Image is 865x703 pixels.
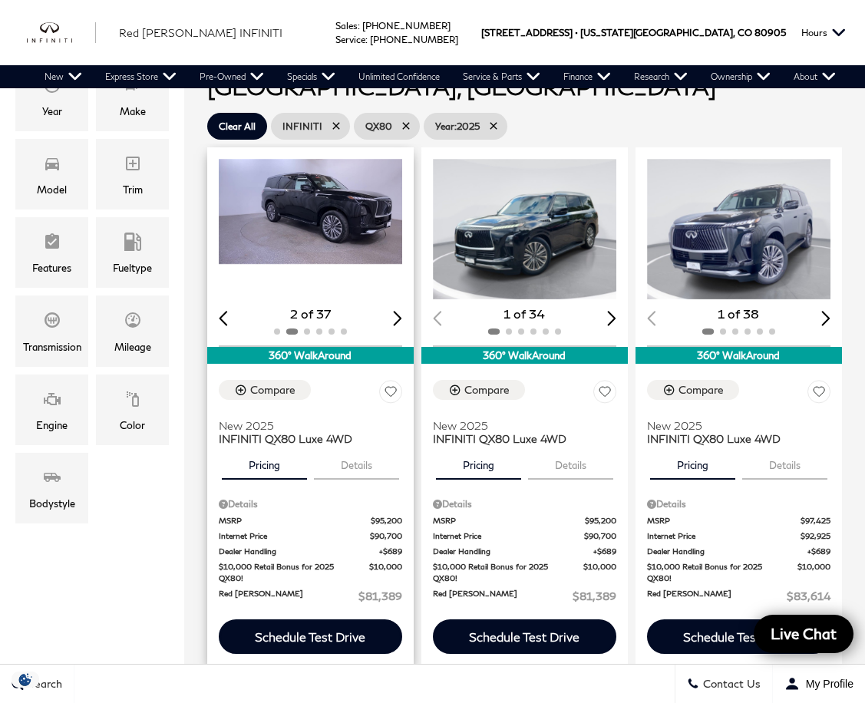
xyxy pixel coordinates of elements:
div: TrimTrim [96,139,169,210]
span: INFINITI QX80 Luxe 4WD [219,432,391,445]
a: Unlimited Confidence [347,65,451,88]
a: MSRP $97,425 [647,515,830,526]
div: Fueltype [113,259,152,276]
div: Color [120,417,145,434]
span: $81,389 [358,588,402,604]
span: $90,700 [370,530,402,542]
a: [PHONE_NUMBER] [370,34,458,45]
div: Year [42,103,62,120]
span: My Profile [800,678,853,690]
span: $92,925 [801,530,830,542]
span: $10,000 Retail Bonus for 2025 QX80! [647,561,797,584]
div: Compare [250,383,295,397]
a: New [33,65,94,88]
a: Internet Price $90,700 [219,530,402,542]
a: New 2025INFINITI QX80 Luxe 4WD [219,409,402,445]
span: Sales [335,20,358,31]
img: INFINITI [27,22,96,43]
div: Bodystyle [29,495,75,512]
span: Internet Price [219,530,370,542]
div: ColorColor [96,375,169,445]
span: $95,200 [371,515,402,526]
div: Schedule Test Drive - INFINITI QX80 Luxe 4WD [433,619,616,654]
div: Trim [123,181,143,198]
span: $10,000 Retail Bonus for 2025 QX80! [219,561,369,584]
div: Features [32,259,71,276]
div: Next slide [821,311,830,325]
span: : [365,34,368,45]
span: $81,389 [573,588,616,604]
span: $83,614 [787,588,830,604]
span: $689 [807,546,830,557]
div: MakeMake [96,61,169,131]
div: 1 / 2 [647,159,834,299]
span: INFINITI QX80 Luxe 4WD [433,432,605,445]
a: Red [PERSON_NAME] $83,614 [647,588,830,604]
span: INFINITI [282,117,322,136]
span: Fueltype [124,229,142,259]
button: details tab [742,445,827,479]
div: 360° WalkAround [421,347,628,364]
div: Compare [464,383,510,397]
div: 1 / 2 [433,159,620,299]
div: Next slide [607,311,616,325]
span: Red [PERSON_NAME] INFINITI [119,26,282,39]
span: 2025 [435,117,480,136]
div: Engine [36,417,68,434]
a: Ownership [699,65,782,88]
span: Model [43,150,61,181]
button: Save Vehicle [593,380,616,408]
span: $95,200 [585,515,616,526]
span: Service [335,34,365,45]
a: $10,000 Retail Bonus for 2025 QX80! $10,000 [647,561,830,584]
span: New 2025 [647,419,819,432]
div: 1 of 38 [647,305,830,322]
a: Express Store [94,65,188,88]
button: pricing tab [650,445,735,479]
button: details tab [314,445,399,479]
a: $10,000 Retail Bonus for 2025 QX80! $10,000 [433,561,616,584]
div: BodystyleBodystyle [15,453,88,523]
a: Dealer Handling $689 [647,546,830,557]
a: Red [PERSON_NAME] $81,389 [219,588,402,604]
span: INFINITI QX80 Luxe 4WD [647,432,819,445]
span: Internet Price [433,530,584,542]
a: Specials [276,65,347,88]
a: New 2025INFINITI QX80 Luxe 4WD [647,409,830,445]
div: TransmissionTransmission [15,295,88,366]
span: Engine [43,386,61,417]
button: Compare Vehicle [433,380,525,400]
div: Schedule Test Drive - INFINITI QX80 Luxe 4WD [219,619,402,654]
button: Save Vehicle [379,380,402,408]
span: Trim [124,150,142,181]
div: Compare [678,383,724,397]
span: Transmission [43,307,61,338]
div: Pricing Details - INFINITI QX80 Luxe 4WD [219,497,402,511]
div: Pricing Details - INFINITI QX80 Luxe 4WD [647,497,830,511]
a: MSRP $95,200 [433,515,616,526]
span: Color [124,386,142,417]
div: Previous slide [219,311,228,325]
span: MSRP [433,515,585,526]
div: FueltypeFueltype [96,217,169,288]
div: 2 of 37 [219,305,402,322]
span: QX80 [365,117,392,136]
button: pricing tab [436,445,521,479]
div: 360° WalkAround [207,347,414,364]
span: Dealer Handling [219,546,379,557]
a: Dealer Handling $689 [219,546,402,557]
span: Mileage [124,307,142,338]
a: Red [PERSON_NAME] $81,389 [433,588,616,604]
span: Search [24,678,62,691]
a: Service & Parts [451,65,552,88]
div: Model [37,181,67,198]
div: 360° WalkAround [636,347,842,364]
div: Mileage [114,338,151,355]
span: : [358,20,360,31]
button: Compare Vehicle [219,380,311,400]
button: Save Vehicle [807,380,830,408]
div: Schedule Test Drive - INFINITI QX80 Luxe 4WD [647,619,830,654]
div: MileageMileage [96,295,169,366]
a: Finance [552,65,622,88]
div: 1 of 34 [433,305,616,322]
